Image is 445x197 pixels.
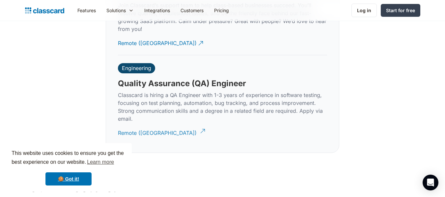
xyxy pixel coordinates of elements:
div: Remote ([GEOGRAPHIC_DATA]) [118,34,197,47]
a: Integrations [139,3,175,18]
a: Remote ([GEOGRAPHIC_DATA]) [118,124,204,142]
a: Pricing [209,3,234,18]
div: Start for free [386,7,415,14]
span: This website uses cookies to ensure you get the best experience on our website. [12,149,125,167]
a: Start for free [381,4,420,17]
h2: Our investors. [28,179,237,195]
div: Log in [357,7,371,14]
a: Features [72,3,101,18]
div: cookieconsent [5,143,132,192]
div: Solutions [106,7,126,14]
a: dismiss cookie message [45,172,92,185]
div: Engineering [122,65,151,71]
a: learn more about cookies [86,157,115,167]
div: Solutions [101,3,139,18]
a: home [25,6,64,15]
a: Customers [175,3,209,18]
a: Remote ([GEOGRAPHIC_DATA]) [118,34,204,52]
div: Remote ([GEOGRAPHIC_DATA]) [118,124,197,137]
p: Classcard is hiring a QA Engineer with 1-3 years of experience in software testing, focusing on t... [118,91,327,123]
h3: Quality Assurance (QA) Engineer [118,79,246,88]
div: Open Intercom Messenger [423,175,438,190]
a: Log in [351,4,377,17]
